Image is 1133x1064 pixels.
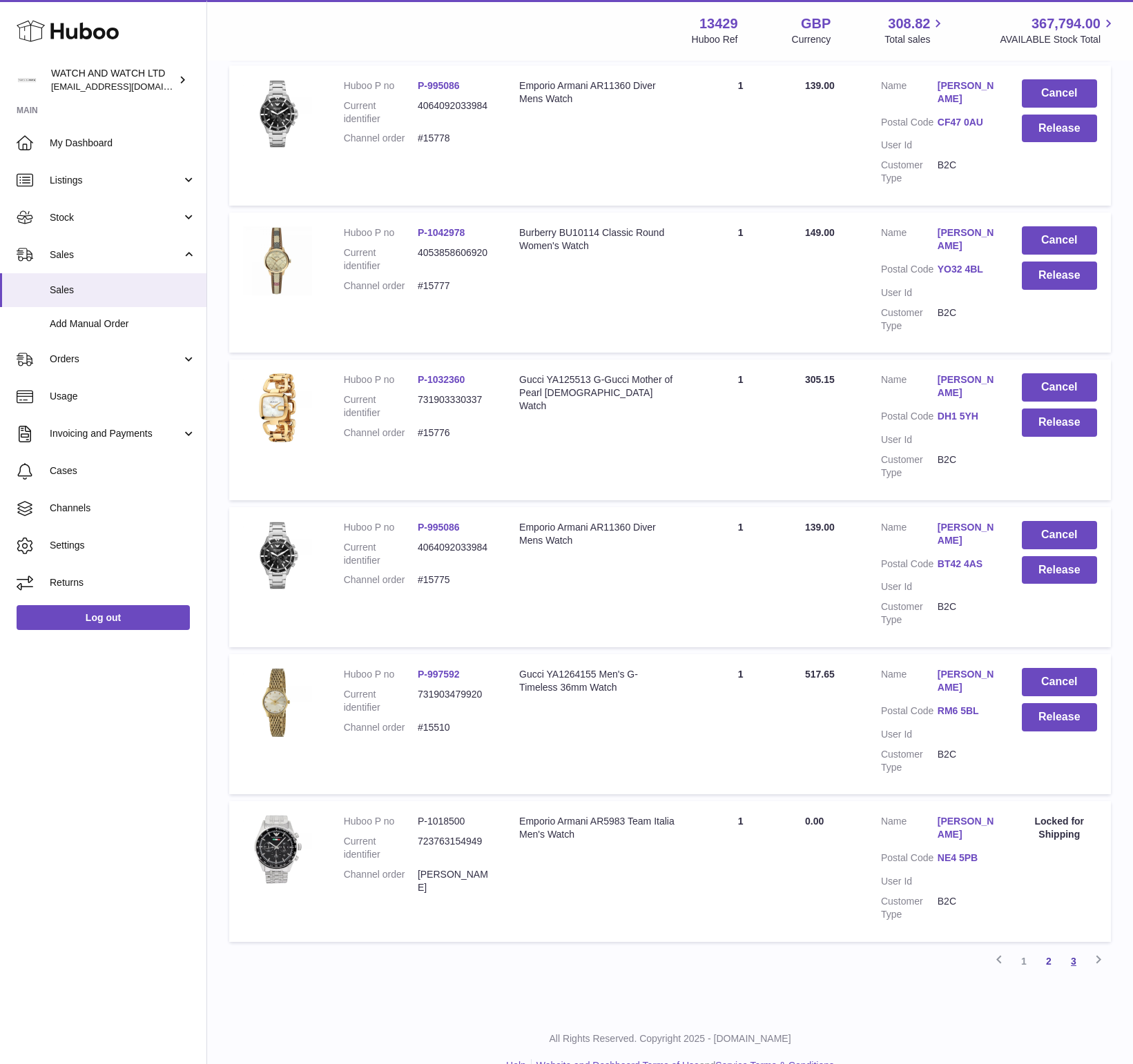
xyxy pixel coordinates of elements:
dt: Huboo P no [344,815,418,828]
dt: Current identifier [344,541,418,567]
div: Emporio Armani AR11360 Diver Mens Watch [519,521,676,547]
dt: Channel order [344,426,418,440]
span: My Dashboard [50,137,196,150]
a: 2 [1036,949,1061,974]
dd: B2C [938,306,994,333]
dd: 4064092033984 [418,99,492,126]
span: Sales [50,248,182,262]
a: P-1032360 [418,374,465,385]
button: Release [1022,556,1097,584]
span: 149.00 [805,227,835,238]
dt: Current identifier [344,393,418,420]
img: 1730886123.jpg [243,815,312,884]
dt: User Id [881,728,938,741]
a: BT42 4AS [938,558,994,571]
a: 308.82 Total sales [884,14,946,46]
button: Release [1022,703,1097,731]
dt: Name [881,521,938,551]
dt: Name [881,79,938,109]
dd: B2C [938,453,994,480]
dt: Postal Code [881,705,938,721]
dd: B2C [938,600,994,627]
dt: Channel order [344,573,418,587]
dt: User Id [881,286,938,299]
button: Release [1022,115,1097,143]
a: DH1 5YH [938,410,994,423]
dd: #15775 [418,573,492,587]
dd: 4064092033984 [418,541,492,567]
div: Burberry BU10114 Classic Round Women's Watch [519,226,676,253]
dt: Customer Type [881,159,938,185]
img: baris@watchandwatch.co.uk [17,70,37,90]
td: 1 [690,66,791,206]
dt: Channel order [344,721,418,734]
span: Add Manual Order [50,317,196,331]
button: Release [1022,408,1097,437]
dt: Huboo P no [344,226,418,239]
a: NE4 5PB [938,851,994,865]
span: Total sales [884,33,946,46]
div: Emporio Armani AR5983 Team Italia Men's Watch [519,815,676,841]
a: [PERSON_NAME] [938,226,994,253]
strong: GBP [801,14,831,33]
td: 1 [690,507,791,647]
dt: Current identifier [344,99,418,126]
dd: 723763154949 [418,835,492,861]
a: 3 [1061,949,1086,974]
img: 1720036478.jpg [243,521,312,590]
button: Cancel [1022,79,1097,108]
dt: Customer Type [881,453,938,480]
img: 1720791902.jpg [243,668,312,737]
dt: Name [881,226,938,256]
dd: B2C [938,748,994,774]
span: AVAILABLE Stock Total [1000,33,1116,46]
dt: Channel order [344,132,418,145]
a: 1 [1011,949,1036,974]
a: [PERSON_NAME] [938,668,994,694]
button: Cancel [1022,521,1097,549]
a: RM6 5BL [938,705,994,718]
a: [PERSON_NAME] [938,79,994,106]
td: 1 [690,359,791,500]
dt: User Id [881,139,938,152]
a: P-997592 [418,669,460,680]
dt: User Id [881,433,938,446]
span: Listings [50,174,182,187]
a: [PERSON_NAME] [938,521,994,547]
dt: Name [881,373,938,403]
dt: Postal Code [881,851,938,868]
dt: Customer Type [881,306,938,333]
a: [PERSON_NAME] [938,373,994,400]
a: CF47 0AU [938,116,994,129]
span: 367,794.00 [1032,14,1101,33]
a: Log out [17,605,190,630]
img: 1739732182.png [243,373,312,442]
div: Emporio Armani AR11360 Diver Mens Watch [519,79,676,106]
span: Usage [50,390,196,403]
a: P-995086 [418,522,460,533]
dd: 4053858606920 [418,246,492,273]
dd: B2C [938,159,994,185]
span: Returns [50,576,196,589]
dd: #15778 [418,132,492,145]
button: Cancel [1022,668,1097,696]
div: WATCH AND WATCH LTD [51,67,175,93]
button: Cancel [1022,226,1097,255]
dt: Current identifier [344,688,418,714]
dt: Customer Type [881,600,938,627]
span: 517.65 [805,669,835,680]
span: [EMAIL_ADDRESS][DOMAIN_NAME] [51,81,203,92]
span: 139.00 [805,522,835,533]
dt: Current identifier [344,835,418,861]
span: Stock [50,211,182,224]
dd: #15776 [418,426,492,440]
dt: Current identifier [344,246,418,273]
span: 308.82 [888,14,930,33]
dt: Customer Type [881,895,938,921]
dt: Postal Code [881,558,938,574]
span: Settings [50,539,196,552]
dd: #15510 [418,721,492,734]
img: 1720036478.jpg [243,79,312,148]
dt: Huboo P no [344,668,418,681]
strong: 13429 [699,14,738,33]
